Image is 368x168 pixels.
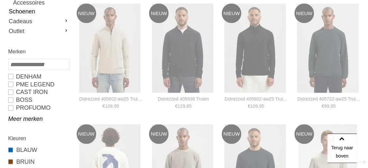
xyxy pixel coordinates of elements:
a: PME LEGEND [8,81,69,88]
a: Terug naar boven [328,134,357,163]
h2: Kleuren [8,135,69,143]
h2: Merken [8,47,69,56]
a: Outlet [8,26,69,36]
a: Schoenen [8,7,69,16]
a: CAST IRON [8,88,69,96]
a: Meer merken [8,115,69,123]
a: Cadeaus [8,16,69,26]
a: BOSS [8,96,69,104]
a: BLAUW [8,146,69,155]
a: PROFUOMO [8,104,69,112]
a: DENHAM [8,73,69,81]
a: BRUIN [8,158,69,166]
